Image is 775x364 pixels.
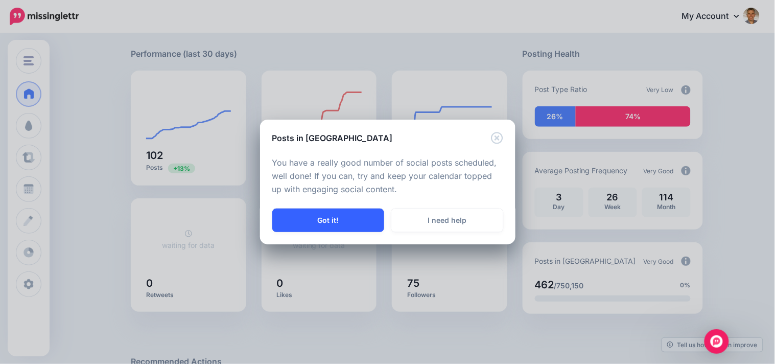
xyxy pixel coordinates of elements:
[272,132,393,144] h5: Posts in [GEOGRAPHIC_DATA]
[491,132,503,145] button: Close
[272,156,503,196] p: You have a really good number of social posts scheduled, well done! If you can, try and keep your...
[704,329,729,354] div: Open Intercom Messenger
[272,209,384,232] button: Got it!
[391,209,503,232] a: I need help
